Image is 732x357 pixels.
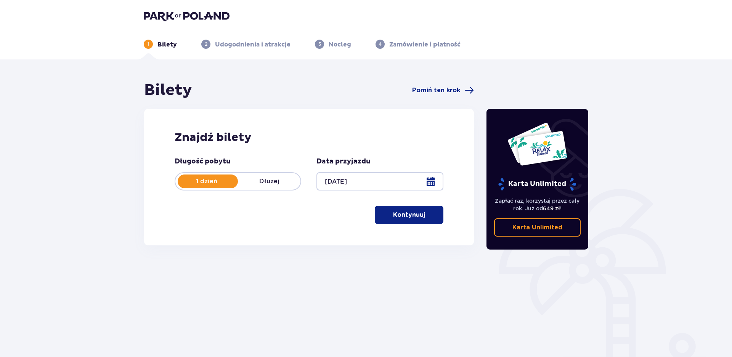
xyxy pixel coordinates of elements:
p: Data przyjazdu [316,157,371,166]
img: Dwie karty całoroczne do Suntago z napisem 'UNLIMITED RELAX', na białym tle z tropikalnymi liśćmi... [507,122,568,166]
span: Pomiń ten krok [412,86,460,94]
a: Karta Unlimited [494,218,581,237]
span: 649 zł [543,205,560,211]
p: 3 [318,41,321,48]
p: Kontynuuj [393,211,425,219]
img: Park of Poland logo [144,11,230,21]
p: 4 [379,41,382,48]
p: Karta Unlimited [512,223,562,232]
p: Dłużej [238,177,300,186]
p: 1 [148,41,149,48]
div: 2Udogodnienia i atrakcje [201,40,291,49]
div: 4Zamówienie i płatność [376,40,461,49]
a: Pomiń ten krok [412,86,474,95]
h2: Znajdź bilety [175,130,443,145]
p: Zamówienie i płatność [389,40,461,49]
p: Bilety [157,40,177,49]
p: Zapłać raz, korzystaj przez cały rok. Już od ! [494,197,581,212]
p: Karta Unlimited [498,178,577,191]
p: Nocleg [329,40,351,49]
p: Udogodnienia i atrakcje [215,40,291,49]
div: 1Bilety [144,40,177,49]
h1: Bilety [144,81,192,100]
button: Kontynuuj [375,206,443,224]
p: 1 dzień [175,177,238,186]
p: 2 [205,41,207,48]
p: Długość pobytu [175,157,231,166]
div: 3Nocleg [315,40,351,49]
